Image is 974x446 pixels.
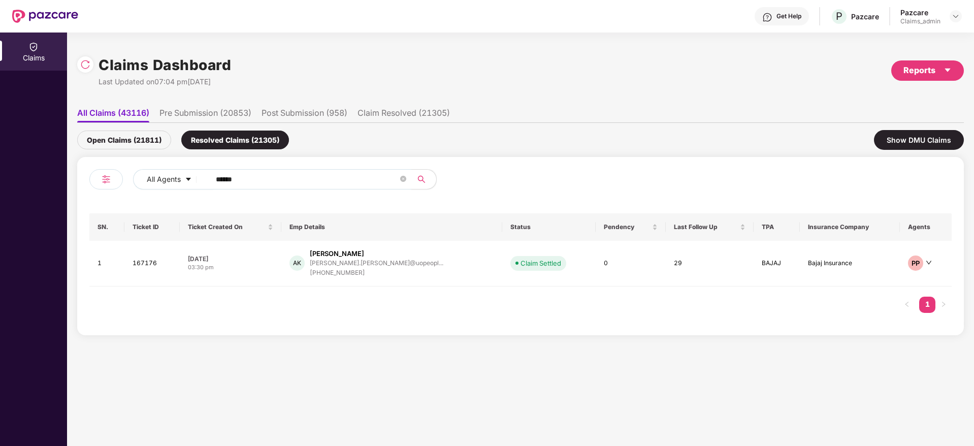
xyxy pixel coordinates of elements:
[188,263,274,272] div: 03:30 pm
[180,213,282,241] th: Ticket Created On
[904,301,910,307] span: left
[400,176,406,182] span: close-circle
[836,10,842,22] span: P
[400,175,406,184] span: close-circle
[12,10,78,23] img: New Pazcare Logo
[124,241,180,286] td: 167176
[604,223,651,231] span: Pendency
[919,297,935,313] li: 1
[310,268,443,278] div: [PHONE_NUMBER]
[754,241,800,286] td: BAJAJ
[926,260,932,266] span: down
[358,108,450,122] li: Claim Resolved (21305)
[185,176,192,184] span: caret-down
[900,17,940,25] div: Claims_admin
[77,131,171,149] div: Open Claims (21811)
[262,108,347,122] li: Post Submission (958)
[124,213,180,241] th: Ticket ID
[99,76,231,87] div: Last Updated on 07:04 pm[DATE]
[800,241,900,286] td: Bajaj Insurance
[903,64,952,77] div: Reports
[521,258,561,268] div: Claim Settled
[762,12,772,22] img: svg+xml;base64,PHN2ZyBpZD0iSGVscC0zMngzMiIgeG1sbnM9Imh0dHA6Ly93d3cudzMub3JnLzIwMDAvc3ZnIiB3aWR0aD...
[310,260,443,266] div: [PERSON_NAME].[PERSON_NAME]@uopeopl...
[800,213,900,241] th: Insurance Company
[80,59,90,70] img: svg+xml;base64,PHN2ZyBpZD0iUmVsb2FkLTMyeDMyIiB4bWxucz0iaHR0cDovL3d3dy53My5vcmcvMjAwMC9zdmciIHdpZH...
[899,297,915,313] li: Previous Page
[776,12,801,20] div: Get Help
[100,173,112,185] img: svg+xml;base64,PHN2ZyB4bWxucz0iaHR0cDovL3d3dy53My5vcmcvMjAwMC9zdmciIHdpZHRoPSIyNCIgaGVpZ2h0PSIyNC...
[899,297,915,313] button: left
[754,213,800,241] th: TPA
[411,175,431,183] span: search
[874,130,964,150] div: Show DMU Claims
[188,223,266,231] span: Ticket Created On
[908,256,923,271] div: PP
[940,301,947,307] span: right
[181,131,289,149] div: Resolved Claims (21305)
[289,256,305,271] div: AK
[900,8,940,17] div: Pazcare
[674,223,737,231] span: Last Follow Up
[596,241,666,286] td: 0
[77,108,149,122] li: All Claims (43116)
[502,213,596,241] th: Status
[89,241,124,286] td: 1
[919,297,935,312] a: 1
[935,297,952,313] li: Next Page
[851,12,879,21] div: Pazcare
[952,12,960,20] img: svg+xml;base64,PHN2ZyBpZD0iRHJvcGRvd24tMzJ4MzIiIHhtbG5zPSJodHRwOi8vd3d3LnczLm9yZy8yMDAwL3N2ZyIgd2...
[89,213,124,241] th: SN.
[147,174,181,185] span: All Agents
[28,42,39,52] img: svg+xml;base64,PHN2ZyBpZD0iQ2xhaW0iIHhtbG5zPSJodHRwOi8vd3d3LnczLm9yZy8yMDAwL3N2ZyIgd2lkdGg9IjIwIi...
[188,254,274,263] div: [DATE]
[159,108,251,122] li: Pre Submission (20853)
[99,54,231,76] h1: Claims Dashboard
[666,213,753,241] th: Last Follow Up
[133,169,214,189] button: All Agentscaret-down
[666,241,753,286] td: 29
[944,66,952,74] span: caret-down
[935,297,952,313] button: right
[281,213,502,241] th: Emp Details
[596,213,666,241] th: Pendency
[310,249,364,259] div: [PERSON_NAME]
[411,169,437,189] button: search
[900,213,952,241] th: Agents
